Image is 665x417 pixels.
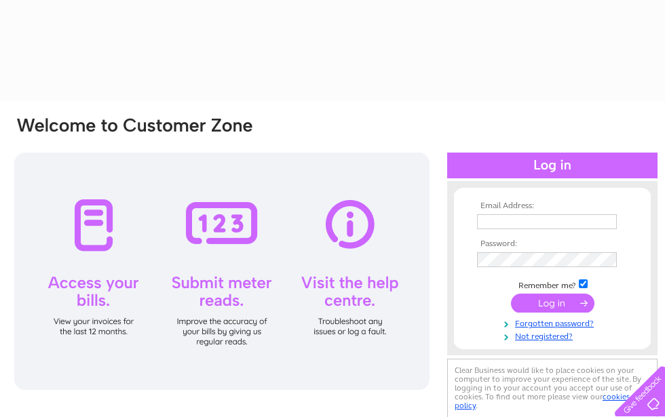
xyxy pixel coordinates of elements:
th: Password: [474,239,631,249]
a: Forgotten password? [477,316,631,329]
input: Submit [511,294,594,313]
a: cookies policy [455,392,630,410]
td: Remember me? [474,277,631,291]
th: Email Address: [474,201,631,211]
a: Not registered? [477,329,631,342]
